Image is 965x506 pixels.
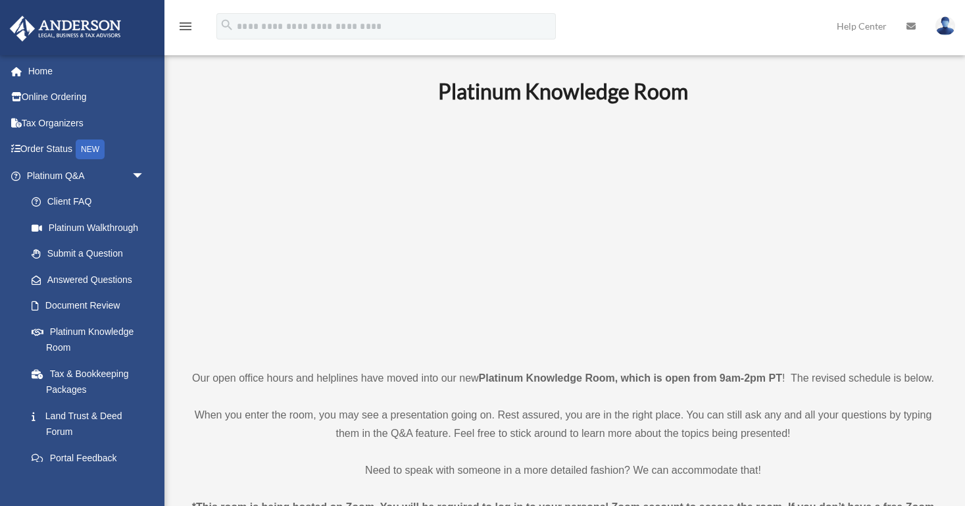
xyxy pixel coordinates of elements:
[76,139,105,159] div: NEW
[9,163,164,189] a: Platinum Q&Aarrow_drop_down
[935,16,955,36] img: User Pic
[9,110,164,136] a: Tax Organizers
[178,23,193,34] a: menu
[18,189,164,215] a: Client FAQ
[187,461,939,480] p: Need to speak with someone in a more detailed fashion? We can accommodate that!
[18,361,164,403] a: Tax & Bookkeeping Packages
[438,78,688,104] b: Platinum Knowledge Room
[18,403,164,445] a: Land Trust & Deed Forum
[220,18,234,32] i: search
[132,163,158,190] span: arrow_drop_down
[9,58,164,84] a: Home
[6,16,125,41] img: Anderson Advisors Platinum Portal
[366,122,760,345] iframe: 231110_Toby_KnowledgeRoom
[18,241,164,267] a: Submit a Question
[9,84,164,111] a: Online Ordering
[18,215,164,241] a: Platinum Walkthrough
[18,445,164,471] a: Portal Feedback
[18,318,158,361] a: Platinum Knowledge Room
[18,266,164,293] a: Answered Questions
[18,293,164,319] a: Document Review
[178,18,193,34] i: menu
[187,406,939,443] p: When you enter the room, you may see a presentation going on. Rest assured, you are in the right ...
[9,136,164,163] a: Order StatusNEW
[187,369,939,388] p: Our open office hours and helplines have moved into our new ! The revised schedule is below.
[479,372,782,384] strong: Platinum Knowledge Room, which is open from 9am-2pm PT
